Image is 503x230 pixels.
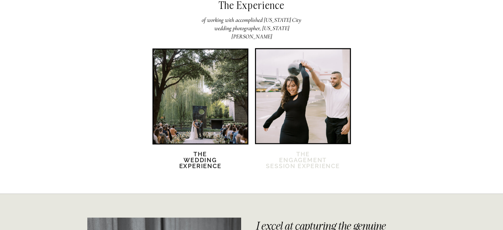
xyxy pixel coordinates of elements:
a: TheWedding Experience [172,151,229,177]
a: TheEngagement session Experience [266,151,341,177]
h2: The Experience [180,0,323,14]
h2: The Engagement session Experience [266,151,341,177]
h2: The Wedding Experience [172,151,229,177]
h2: of working with accomplished [US_STATE] City wedding photographer, [US_STATE][PERSON_NAME] [198,16,305,32]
